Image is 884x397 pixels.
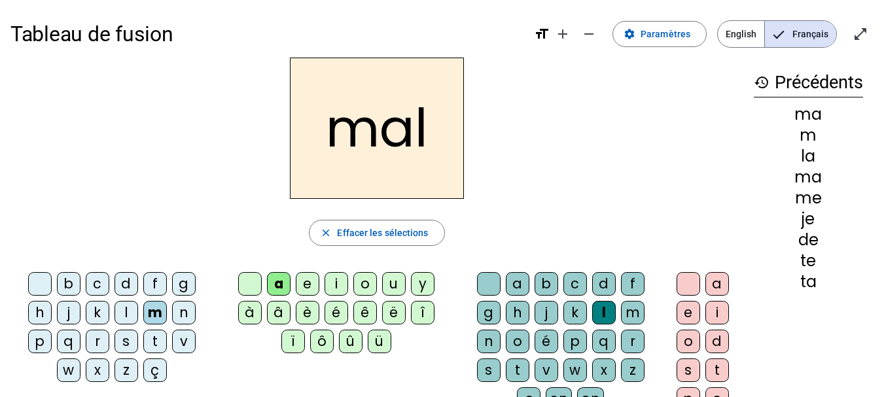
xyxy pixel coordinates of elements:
[267,301,291,324] div: â
[592,330,616,353] div: q
[754,190,863,206] div: me
[10,13,523,55] h1: Tableau de fusion
[86,358,109,382] div: x
[143,330,167,353] div: t
[563,272,587,296] div: c
[411,272,434,296] div: y
[506,301,529,324] div: h
[411,301,434,324] div: î
[172,272,196,296] div: g
[754,75,769,90] mat-icon: history
[281,330,305,353] div: ï
[477,358,501,382] div: s
[115,301,138,324] div: l
[718,21,764,47] span: English
[115,330,138,353] div: s
[621,330,645,353] div: r
[172,301,196,324] div: n
[563,358,587,382] div: w
[641,26,690,42] span: Paramètres
[143,272,167,296] div: f
[535,358,558,382] div: v
[143,301,167,324] div: m
[143,358,167,382] div: ç
[705,330,729,353] div: d
[86,301,109,324] div: k
[621,301,645,324] div: m
[506,272,529,296] div: a
[115,358,138,382] div: z
[705,358,729,382] div: t
[296,272,319,296] div: e
[57,272,80,296] div: b
[309,220,444,246] button: Effacer les sélections
[477,330,501,353] div: n
[555,26,571,42] mat-icon: add
[325,272,348,296] div: i
[717,20,837,48] mat-button-toggle-group: Language selection
[115,272,138,296] div: d
[320,227,332,239] mat-icon: close
[337,225,428,241] span: Effacer les sélections
[592,272,616,296] div: d
[754,253,863,269] div: te
[754,232,863,248] div: de
[535,272,558,296] div: b
[677,301,700,324] div: e
[847,21,874,47] button: Entrer en plein écran
[535,301,558,324] div: j
[506,330,529,353] div: o
[57,358,80,382] div: w
[290,58,464,199] h2: mal
[754,128,863,143] div: m
[754,148,863,164] div: la
[754,211,863,227] div: je
[28,330,52,353] div: p
[353,272,377,296] div: o
[310,330,334,353] div: ô
[592,358,616,382] div: x
[563,301,587,324] div: k
[765,21,836,47] span: Français
[705,301,729,324] div: i
[754,169,863,185] div: ma
[754,274,863,290] div: ta
[296,301,319,324] div: è
[534,26,550,42] mat-icon: format_size
[853,26,868,42] mat-icon: open_in_full
[57,301,80,324] div: j
[28,301,52,324] div: h
[477,301,501,324] div: g
[368,330,391,353] div: ü
[382,272,406,296] div: u
[267,272,291,296] div: a
[353,301,377,324] div: ê
[576,21,602,47] button: Diminuer la taille de la police
[612,21,707,47] button: Paramètres
[621,272,645,296] div: f
[325,301,348,324] div: é
[86,330,109,353] div: r
[535,330,558,353] div: é
[382,301,406,324] div: ë
[238,301,262,324] div: à
[705,272,729,296] div: a
[677,358,700,382] div: s
[172,330,196,353] div: v
[563,330,587,353] div: p
[339,330,362,353] div: û
[506,358,529,382] div: t
[57,330,80,353] div: q
[621,358,645,382] div: z
[581,26,597,42] mat-icon: remove
[754,107,863,122] div: ma
[592,301,616,324] div: l
[677,330,700,353] div: o
[754,68,863,97] h3: Précédents
[624,28,635,40] mat-icon: settings
[86,272,109,296] div: c
[550,21,576,47] button: Augmenter la taille de la police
